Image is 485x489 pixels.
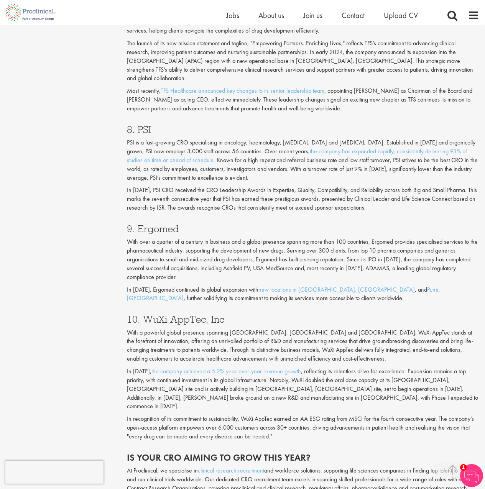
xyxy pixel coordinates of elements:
[127,314,479,324] h3: 10. WuXi AppTec, Inc
[127,87,479,113] p: Most recently, , appointing [PERSON_NAME] as Chairman of the Board and [PERSON_NAME] as acting CE...
[127,453,479,463] h2: Is your CRO aiming to grow this year?
[151,367,301,375] a: the company achieved a 5.2% year-over-year revenue growth
[127,286,440,302] a: Pune, [GEOGRAPHIC_DATA]
[127,147,467,164] a: the company has expanded rapidly, consistently delivering 93% of studies on time or ahead of sche...
[460,464,483,487] img: Chatbot
[127,367,479,411] p: In [DATE], , reflecting its relentless drive for excellence. Expansion remains a top priority, wi...
[127,415,479,441] p: In recognition of its commitment to sustainability, WuXi AppTec earned an AA ESG rating from MSCI...
[161,87,324,95] a: TFS Healthcare announced key changes to its senior leadership team
[127,224,479,234] h3: 9. Ergomed
[127,186,479,212] p: In [DATE], PSI CRO received the CRO Leadership Awards in Expertise, Quality, Compatibility, and R...
[127,125,479,135] h3: 8. PSI
[198,466,264,474] a: clinical research recruitment
[127,328,479,363] p: With a powerful global presence spanning [GEOGRAPHIC_DATA], [GEOGRAPHIC_DATA] and [GEOGRAPHIC_DAT...
[258,286,415,294] a: new locations in [GEOGRAPHIC_DATA], [GEOGRAPHIC_DATA]
[460,464,467,471] span: 1
[226,10,239,20] a: Jobs
[127,286,479,303] p: In [DATE], Ergomed continued its global expansion with , and , further solidifying its commitment...
[127,18,479,35] p: With nearly 700 professionals across 40 countries, TFS is a global, full-service CRO providing ta...
[342,10,365,20] a: Contact
[127,138,479,182] p: PSI is a fast-growing CRO specialising in oncology, haematology, [MEDICAL_DATA] and [MEDICAL_DATA...
[258,10,284,20] a: About us
[127,238,479,281] p: With over a quarter of a century in business and a global presence spanning more than 100 countri...
[127,39,479,83] p: The launch of its new mission statement and tagline, "Empowering Partners. Enriching Lives," refl...
[303,10,322,20] a: Join us
[5,461,104,484] iframe: reCAPTCHA
[384,10,418,20] a: Upload CV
